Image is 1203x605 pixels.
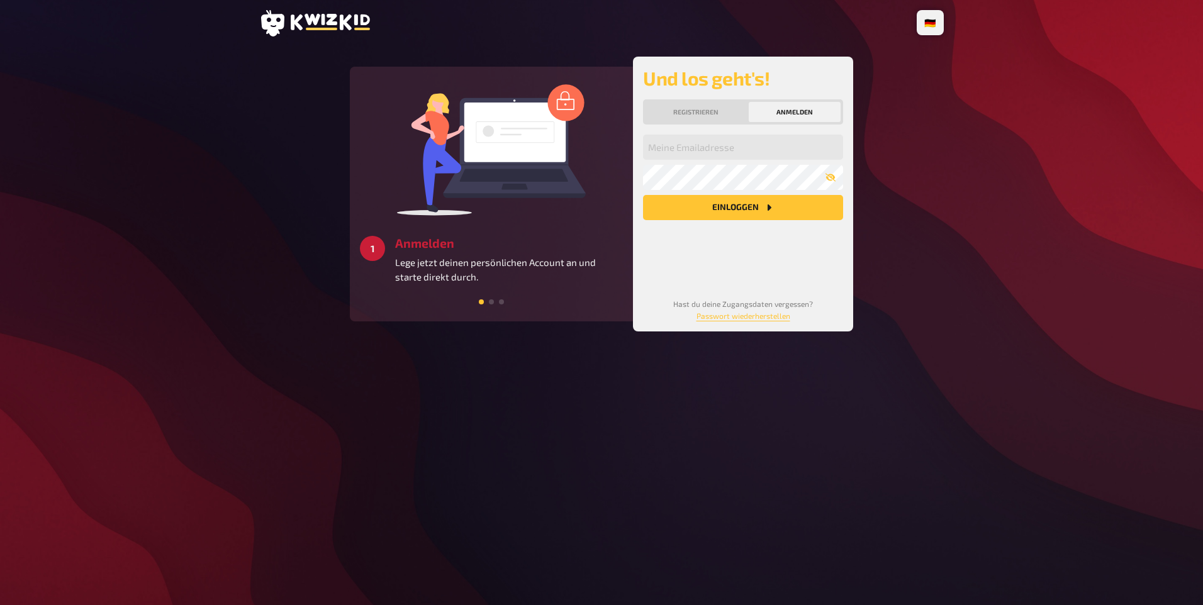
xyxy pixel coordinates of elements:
[395,236,623,250] h3: Anmelden
[697,311,790,320] a: Passwort wiederherstellen
[749,102,841,122] button: Anmelden
[643,135,843,160] input: Meine Emailadresse
[397,84,586,216] img: log in
[643,67,843,89] h2: Und los geht's!
[643,195,843,220] button: Einloggen
[673,299,813,320] small: Hast du deine Zugangsdaten vergessen?
[919,13,941,33] li: 🇩🇪
[646,102,746,122] button: Registrieren
[395,255,623,284] p: Lege jetzt deinen persönlichen Account an und starte direkt durch.
[360,236,385,261] div: 1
